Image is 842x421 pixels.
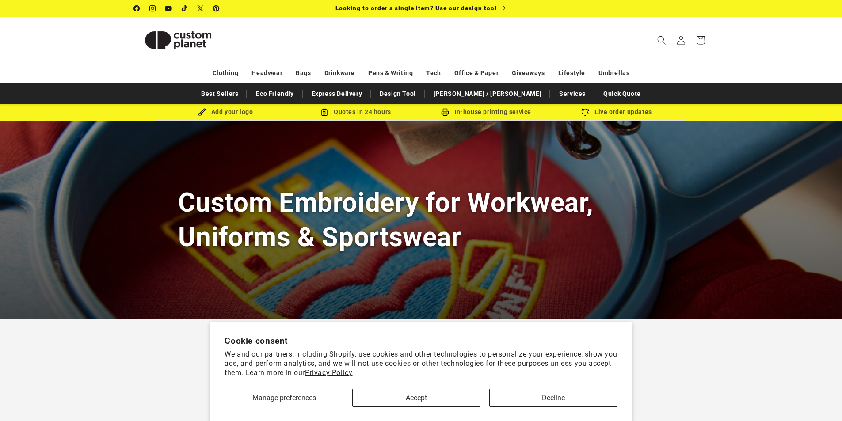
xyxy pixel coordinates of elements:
[375,86,420,102] a: Design Tool
[598,65,629,81] a: Umbrellas
[213,65,239,81] a: Clothing
[324,65,355,81] a: Drinkware
[198,108,206,116] img: Brush Icon
[552,106,682,118] div: Live order updates
[225,389,343,407] button: Manage preferences
[368,65,413,81] a: Pens & Writing
[305,368,352,377] a: Privacy Policy
[555,86,590,102] a: Services
[307,86,367,102] a: Express Delivery
[581,108,589,116] img: Order updates
[134,20,222,60] img: Custom Planet
[441,108,449,116] img: In-house printing
[352,389,480,407] button: Accept
[512,65,545,81] a: Giveaways
[291,106,421,118] div: Quotes in 24 hours
[599,86,645,102] a: Quick Quote
[454,65,499,81] a: Office & Paper
[558,65,585,81] a: Lifestyle
[489,389,617,407] button: Decline
[160,106,291,118] div: Add your logo
[225,336,617,346] h2: Cookie consent
[426,65,441,81] a: Tech
[320,108,328,116] img: Order Updates Icon
[252,394,316,402] span: Manage preferences
[251,86,298,102] a: Eco Friendly
[335,4,497,11] span: Looking to order a single item? Use our design tool
[251,65,282,81] a: Headwear
[798,379,842,421] iframe: Chat Widget
[130,17,225,63] a: Custom Planet
[178,186,664,254] h1: Custom Embroidery for Workwear, Uniforms & Sportswear
[197,86,243,102] a: Best Sellers
[652,30,671,50] summary: Search
[421,106,552,118] div: In-house printing service
[225,350,617,377] p: We and our partners, including Shopify, use cookies and other technologies to personalize your ex...
[429,86,546,102] a: [PERSON_NAME] / [PERSON_NAME]
[296,65,311,81] a: Bags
